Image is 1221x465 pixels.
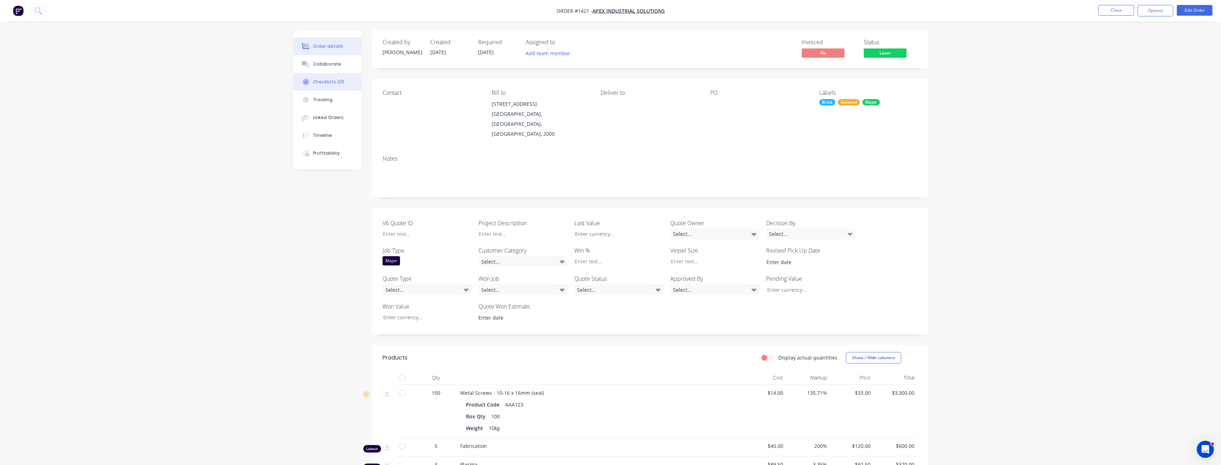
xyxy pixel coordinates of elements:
[383,302,472,311] label: Won Value
[766,219,855,227] label: Decision By
[293,91,361,109] button: Tracking
[670,246,759,255] label: Vessel Size
[492,109,589,139] div: [GEOGRAPHIC_DATA], [GEOGRAPHIC_DATA], [GEOGRAPHIC_DATA], 2000
[789,442,827,450] span: 200%
[313,97,333,103] div: Tracking
[293,55,361,73] button: Collaborate
[383,89,480,96] div: Contact
[313,150,340,156] div: Profitability
[313,43,343,50] div: Order details
[601,89,698,96] div: Deliver to
[710,89,808,96] div: PO
[383,353,407,362] div: Products
[415,371,457,385] div: Qty
[430,39,470,46] div: Created
[761,284,855,295] input: Enter currency...
[293,109,361,126] button: Linked Orders
[383,48,422,56] div: [PERSON_NAME]
[435,442,437,450] span: 5
[460,389,544,396] span: Metal Screws - 10-16 x 16mm (seal)
[743,371,786,385] div: Cost
[383,274,472,283] label: Quote Type
[293,144,361,162] button: Profitability
[526,39,597,46] div: Assigned to
[1098,5,1134,16] button: Close
[313,114,344,121] div: Linked Orders
[293,73,361,91] button: Checklists 0/0
[864,48,907,57] span: Laser
[819,99,835,105] div: Brick
[466,423,486,433] div: Weight
[383,246,472,255] label: Job Type
[766,246,855,255] label: Revised Pick Up Date
[313,132,332,139] div: Timeline
[670,274,759,283] label: Approved By
[766,274,855,283] label: Pending Value
[846,352,901,363] button: Show / Hide columns
[1177,5,1212,16] button: Edit Order
[670,229,759,239] div: Select...
[478,219,568,227] label: Project Description
[778,354,837,361] label: Display actual quantities
[313,79,344,85] div: Checklists 0/0
[862,99,880,105] div: Major
[833,442,871,450] span: $120.00
[430,49,446,56] span: [DATE]
[478,246,568,255] label: Customer Category
[383,256,400,265] div: Major
[492,99,589,109] div: [STREET_ADDRESS]
[478,284,568,295] div: Select...
[864,48,907,59] button: Laser
[766,229,855,239] div: Select...
[802,48,845,57] span: No
[522,48,574,58] button: Add team member
[833,389,871,397] span: $33.00
[569,229,663,239] input: Enter currency...
[670,284,759,295] div: Select...
[492,89,589,96] div: Bill to
[864,39,917,46] div: Status
[819,89,917,96] div: Labels
[574,274,663,283] label: Quote Status
[478,39,517,46] div: Required
[478,256,568,267] div: Select...
[502,399,526,410] div: AAA123
[377,312,471,323] input: Enter currency...
[670,219,759,227] label: Quote Owner
[830,371,874,385] div: Price
[383,219,472,227] label: V6 Quote ID
[574,246,663,255] label: Win %
[761,257,850,267] input: Enter date
[383,39,422,46] div: Created by
[293,126,361,144] button: Timeline
[13,5,24,16] img: Factory
[876,442,914,450] span: $600.00
[574,219,663,227] label: Lost Value
[383,284,472,295] div: Select...
[383,155,917,162] div: Notes
[466,411,488,422] div: Box Qty
[556,7,592,14] span: Order #1421 -
[1197,441,1214,458] iframe: Intercom live chat
[466,399,502,410] div: Product Code
[486,423,503,433] div: 10kg
[313,61,341,67] div: Collaborate
[1138,5,1173,16] button: Options
[786,371,830,385] div: Markup
[802,39,855,46] div: Invoiced
[574,284,663,295] div: Select...
[838,99,860,105] div: General
[488,411,503,422] div: 100
[478,274,568,283] label: Won Job
[473,312,562,323] input: Enter date
[745,442,784,450] span: $40.00
[492,99,589,139] div: [STREET_ADDRESS][GEOGRAPHIC_DATA], [GEOGRAPHIC_DATA], [GEOGRAPHIC_DATA], 2000
[478,302,568,311] label: Quote Won Estimate
[478,49,494,56] span: [DATE]
[873,371,917,385] div: Total
[293,37,361,55] button: Order details
[592,7,665,14] a: Apex Industrial Solutions
[745,389,784,397] span: $14.00
[526,48,574,58] button: Add team member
